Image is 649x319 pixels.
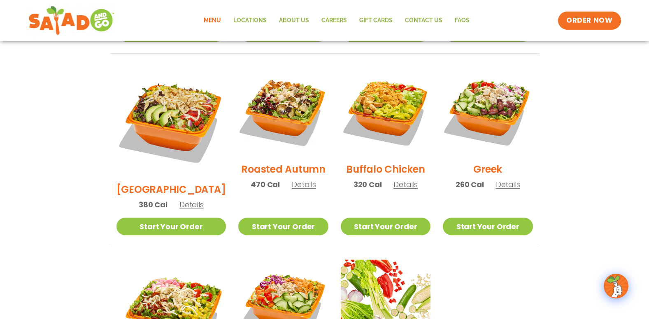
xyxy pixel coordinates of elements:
[292,179,316,190] span: Details
[399,11,449,30] a: Contact Us
[238,218,328,235] a: Start Your Order
[116,66,226,176] img: Product photo for BBQ Ranch Salad
[139,199,167,210] span: 380 Cal
[273,11,315,30] a: About Us
[238,66,328,156] img: Product photo for Roasted Autumn Salad
[241,162,326,176] h2: Roasted Autumn
[341,218,430,235] a: Start Your Order
[341,66,430,156] img: Product photo for Buffalo Chicken Salad
[443,66,533,156] img: Product photo for Greek Salad
[605,274,628,298] img: wpChatIcon
[496,179,520,190] span: Details
[315,11,353,30] a: Careers
[251,179,280,190] span: 470 Cal
[346,162,425,176] h2: Buffalo Chicken
[354,179,382,190] span: 320 Cal
[353,11,399,30] a: GIFT CARDS
[116,182,226,197] h2: [GEOGRAPHIC_DATA]
[179,199,204,210] span: Details
[116,218,226,235] a: Start Your Order
[28,4,115,37] img: new-SAG-logo-768×292
[566,16,612,26] span: ORDER NOW
[558,12,621,30] a: ORDER NOW
[456,179,484,190] span: 260 Cal
[449,11,476,30] a: FAQs
[198,11,227,30] a: Menu
[198,11,476,30] nav: Menu
[473,162,502,176] h2: Greek
[227,11,273,30] a: Locations
[393,179,418,190] span: Details
[443,218,533,235] a: Start Your Order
